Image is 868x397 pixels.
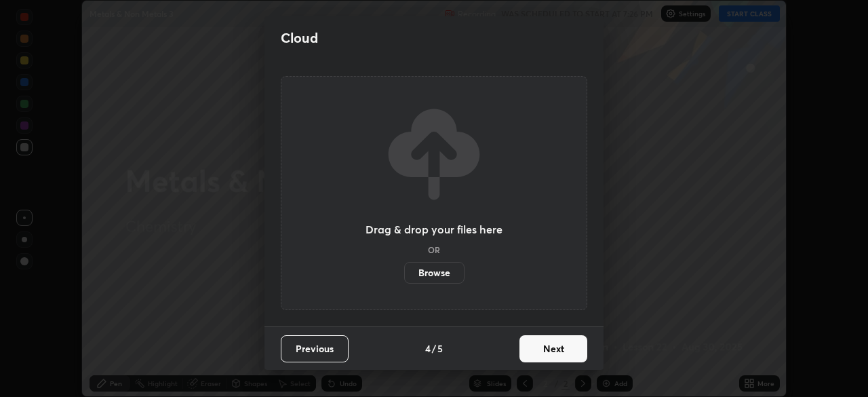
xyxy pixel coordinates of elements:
[281,29,318,47] h2: Cloud
[432,341,436,356] h4: /
[425,341,431,356] h4: 4
[428,246,440,254] h5: OR
[519,335,587,362] button: Next
[366,224,502,235] h3: Drag & drop your files here
[281,335,349,362] button: Previous
[437,341,443,356] h4: 5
